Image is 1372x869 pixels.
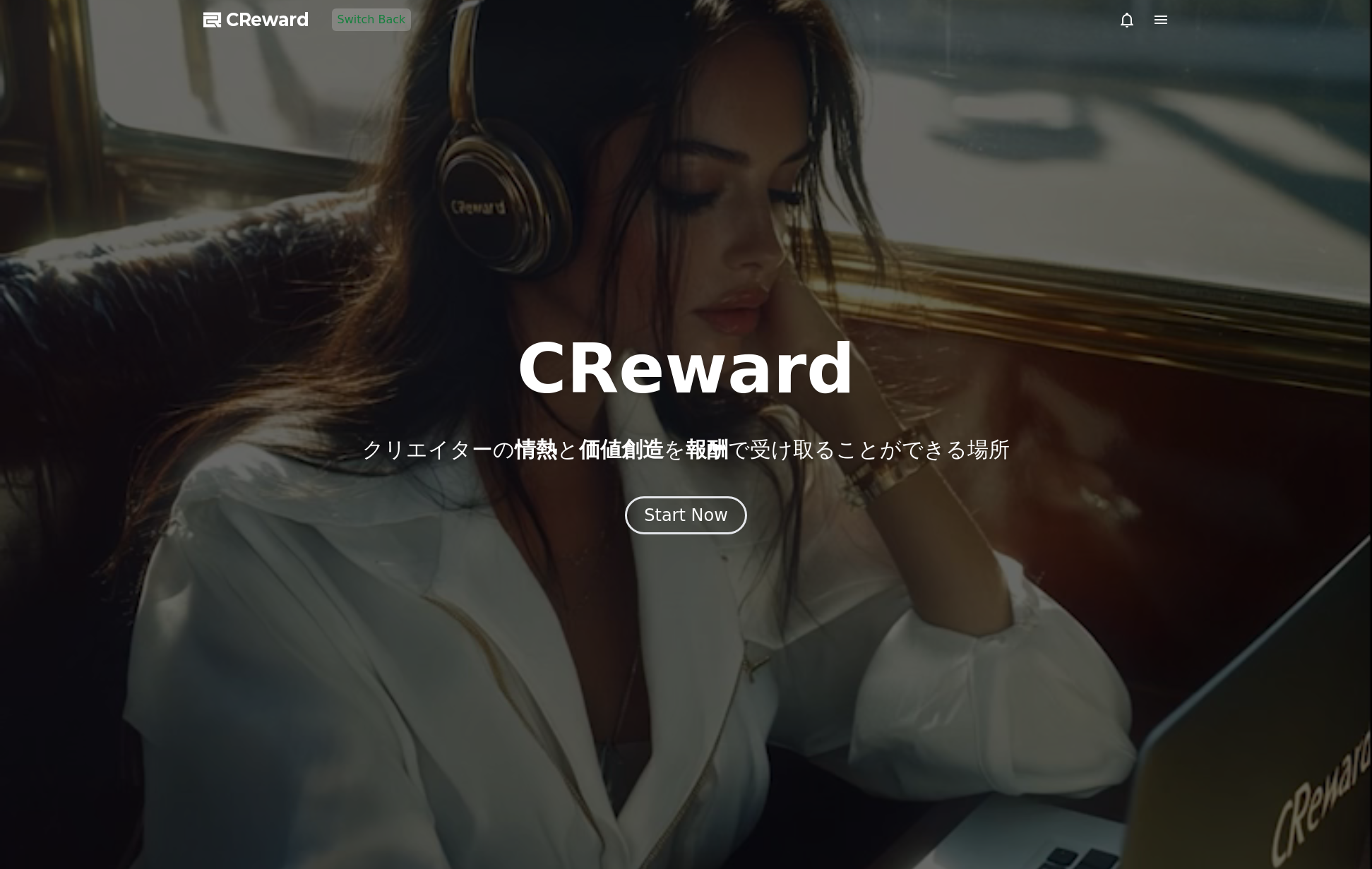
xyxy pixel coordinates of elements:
[625,496,747,534] button: Start Now
[362,437,1010,462] p: クリエイターの と を で受け取ることができる場所
[517,335,855,403] h1: CReward
[644,504,728,527] div: Start Now
[332,8,412,31] button: Switch Back
[203,8,309,31] a: CReward
[515,437,557,462] span: 情熱
[226,8,309,31] span: CReward
[625,510,747,524] a: Start Now
[579,437,664,462] span: 価値創造
[686,437,728,462] span: 報酬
